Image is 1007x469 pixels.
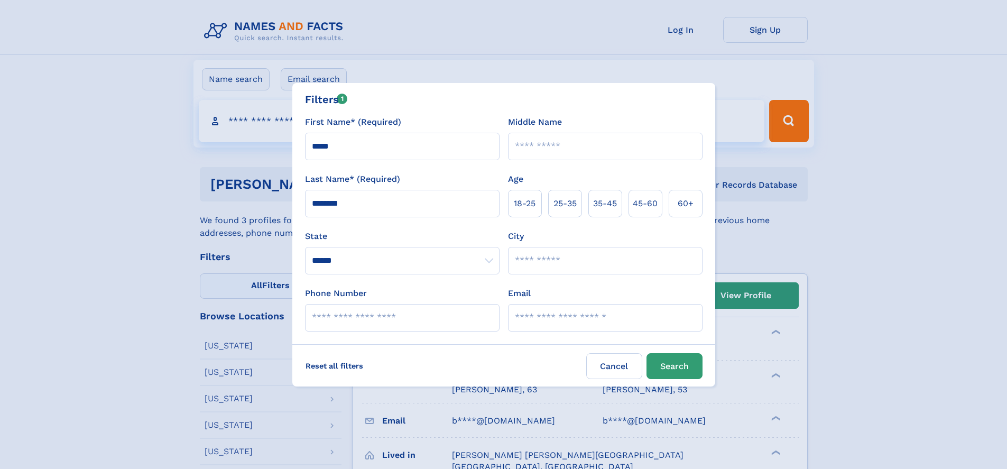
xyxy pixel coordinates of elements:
[633,197,658,210] span: 45‑60
[305,287,367,300] label: Phone Number
[508,287,531,300] label: Email
[646,353,703,379] button: Search
[678,197,694,210] span: 60+
[553,197,577,210] span: 25‑35
[305,230,500,243] label: State
[305,91,348,107] div: Filters
[593,197,617,210] span: 35‑45
[508,173,523,186] label: Age
[305,116,401,128] label: First Name* (Required)
[508,116,562,128] label: Middle Name
[508,230,524,243] label: City
[586,353,642,379] label: Cancel
[299,353,370,379] label: Reset all filters
[514,197,535,210] span: 18‑25
[305,173,400,186] label: Last Name* (Required)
